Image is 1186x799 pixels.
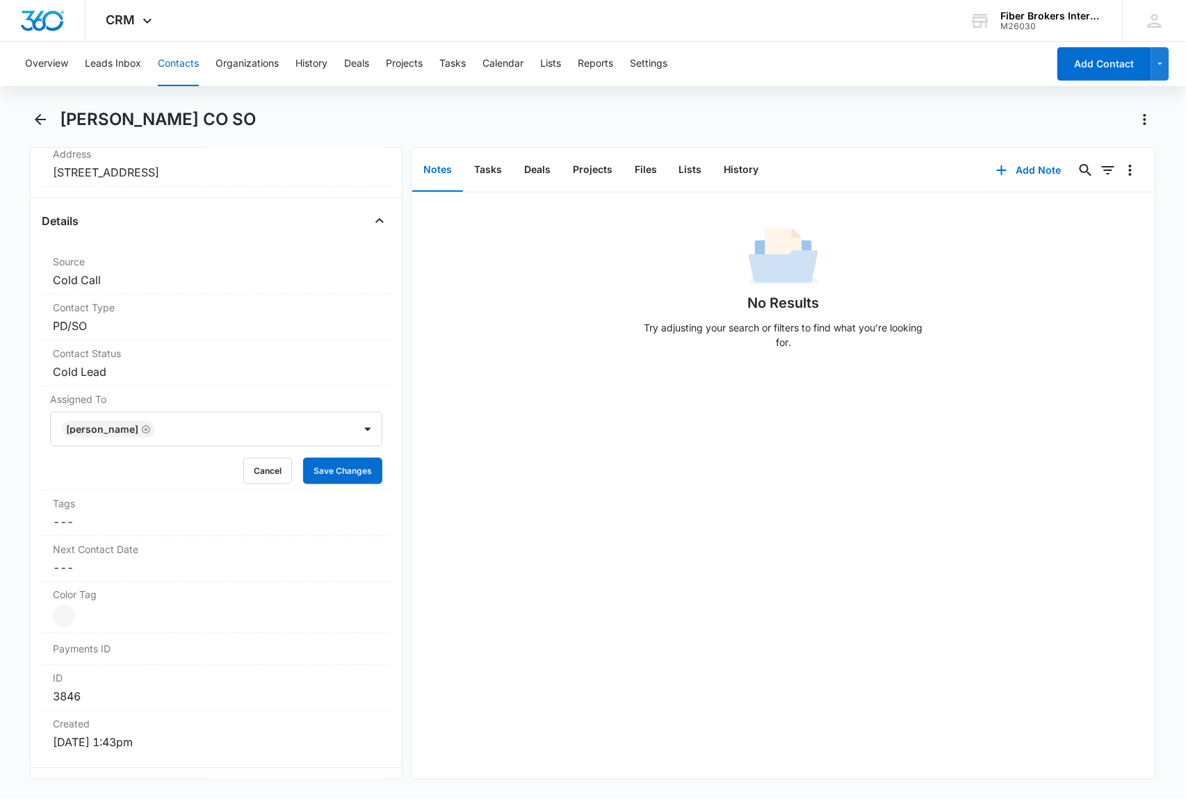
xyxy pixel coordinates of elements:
[637,320,929,349] p: Try adjusting your search or filters to find what you’re looking for.
[30,108,51,131] button: Back
[42,249,391,295] div: SourceCold Call
[42,536,391,582] div: Next Contact Date---
[386,42,423,86] button: Projects
[562,149,624,192] button: Projects
[748,293,820,313] h1: No Results
[85,42,141,86] button: Leads Inbox
[42,295,391,340] div: Contact TypePD/SO
[53,272,380,288] dd: Cold Call
[53,671,380,686] dt: ID
[53,542,380,557] label: Next Contact Date
[344,42,369,86] button: Deals
[53,346,380,361] label: Contact Status
[53,318,380,334] dd: PD/SO
[53,588,380,602] label: Color Tag
[749,223,818,293] img: No Data
[439,42,466,86] button: Tasks
[60,109,256,130] h1: [PERSON_NAME] CO SO
[630,42,667,86] button: Settings
[578,42,613,86] button: Reports
[303,458,382,484] button: Save Changes
[1119,159,1142,181] button: Overflow Menu
[158,42,199,86] button: Contacts
[53,363,380,380] dd: Cold Lead
[42,141,391,187] div: Address[STREET_ADDRESS]
[53,642,135,657] dt: Payments ID
[412,149,463,192] button: Notes
[216,42,279,86] button: Organizations
[1097,159,1119,181] button: Filters
[1134,108,1156,131] button: Actions
[1057,47,1151,81] button: Add Contact
[42,711,391,757] div: Created[DATE] 1:43pm
[53,147,380,161] label: Address
[53,300,380,315] label: Contact Type
[106,13,136,27] span: CRM
[243,458,292,484] button: Cancel
[482,42,523,86] button: Calendar
[42,340,391,386] div: Contact StatusCold Lead
[53,513,380,530] dd: ---
[368,210,391,232] button: Close
[463,149,513,192] button: Tasks
[50,392,382,406] label: Assigned To
[668,149,713,192] button: Lists
[53,689,380,705] dd: 3846
[713,149,770,192] button: History
[513,149,562,192] button: Deals
[1001,10,1103,22] div: account name
[53,164,380,181] dd: [STREET_ADDRESS]
[1075,159,1097,181] button: Search...
[42,491,391,536] div: Tags---
[66,425,138,434] div: [PERSON_NAME]
[1001,22,1103,31] div: account id
[53,559,380,576] dd: ---
[53,496,380,511] label: Tags
[53,734,380,751] dd: [DATE] 1:43pm
[53,254,380,269] label: Source
[982,154,1075,187] button: Add Note
[540,42,561,86] button: Lists
[25,42,68,86] button: Overview
[53,717,380,732] dt: Created
[624,149,668,192] button: Files
[42,666,391,711] div: ID3846
[42,213,79,229] h4: Details
[138,425,151,434] div: Remove Kristen Pierce
[42,582,391,634] div: Color Tag
[295,42,327,86] button: History
[42,634,391,666] div: Payments ID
